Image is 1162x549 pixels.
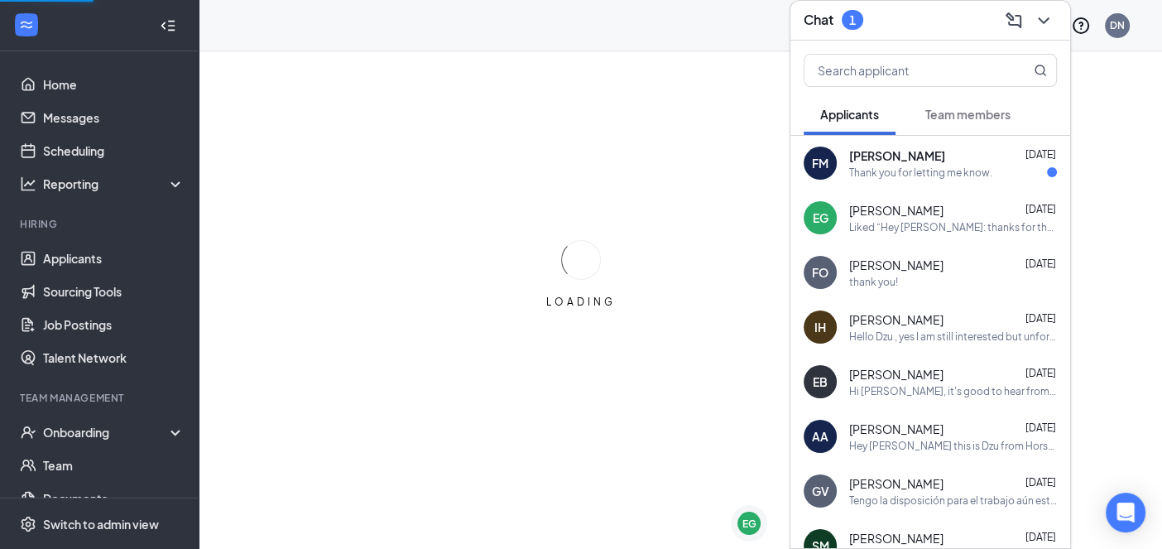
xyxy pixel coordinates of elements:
[1071,16,1091,36] svg: QuestionInfo
[849,311,944,328] span: [PERSON_NAME]
[812,264,828,281] div: FO
[1025,203,1056,215] span: [DATE]
[849,475,944,492] span: [PERSON_NAME]
[43,424,170,441] div: Onboarding
[849,421,944,437] span: [PERSON_NAME]
[742,517,756,531] div: EG
[1110,18,1125,32] div: DN
[43,176,185,192] div: Reporting
[849,202,944,219] span: [PERSON_NAME]
[804,12,833,30] h3: Chat
[1025,476,1056,489] span: [DATE]
[820,107,879,122] span: Applicants
[812,428,828,445] div: AA
[43,341,185,374] a: Talent Network
[849,220,1057,234] div: Liked “Hey [PERSON_NAME]: thanks for the taking the time to chat [DATE]. Confirming your stage fo...
[43,482,185,515] a: Documents
[1025,367,1056,379] span: [DATE]
[20,391,181,405] div: Team Management
[812,483,829,499] div: GV
[1025,148,1056,161] span: [DATE]
[540,295,622,309] div: LOADING
[1025,531,1056,543] span: [DATE]
[43,516,159,532] div: Switch to admin view
[849,275,898,289] div: thank you!
[1030,7,1057,34] button: ChevronDown
[43,449,185,482] a: Team
[849,366,944,383] span: [PERSON_NAME]
[849,147,945,164] span: [PERSON_NAME]
[43,134,185,167] a: Scheduling
[18,17,35,33] svg: WorkstreamLogo
[925,107,1011,122] span: Team members
[1106,493,1145,532] div: Open Intercom Messenger
[20,217,181,231] div: Hiring
[20,516,36,532] svg: Settings
[1025,312,1056,325] span: [DATE]
[849,257,944,273] span: [PERSON_NAME]
[43,101,185,134] a: Messages
[849,494,1057,508] div: Tengo la disposición para el trabajo aún está disponible?
[1034,11,1054,31] svg: ChevronDown
[1025,258,1056,270] span: [DATE]
[849,530,944,547] span: [PERSON_NAME]
[813,209,828,226] div: EG
[849,439,1057,453] div: Hey [PERSON_NAME] this is Dzu from Horsefeather: thanks for your interest in a [PERSON_NAME] posi...
[43,68,185,101] a: Home
[804,55,1001,86] input: Search applicant
[849,330,1057,344] div: Hello Dzu , yes I am still interested but unfortunately i'm unable to work weekends . if you have...
[814,319,826,335] div: IH
[1025,421,1056,434] span: [DATE]
[849,13,856,27] div: 1
[813,373,828,390] div: EB
[849,166,992,180] div: Thank you for letting me know.
[1034,64,1047,77] svg: MagnifyingGlass
[812,155,828,171] div: FM
[20,424,36,441] svg: UserCheck
[43,275,185,308] a: Sourcing Tools
[43,308,185,341] a: Job Postings
[20,176,36,192] svg: Analysis
[849,384,1057,398] div: Hi [PERSON_NAME], it's good to hear from you. I currently am available to work [DATE] to [DATE] a...
[43,242,185,275] a: Applicants
[1004,11,1024,31] svg: ComposeMessage
[160,17,176,34] svg: Collapse
[1001,7,1027,34] button: ComposeMessage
